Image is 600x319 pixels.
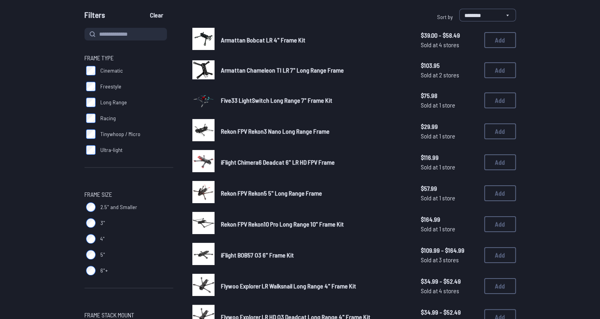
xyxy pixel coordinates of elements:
span: 6"+ [100,267,108,275]
a: image [192,181,215,206]
input: 4" [86,234,96,244]
span: Sold at 2 stores [421,70,478,80]
span: $34.99 - $52.49 [421,277,478,286]
span: Freestyle [100,83,121,90]
span: $116.99 [421,153,478,162]
span: Flywoo Explorer LR Walksnail Long Range 4" Frame Kit [221,282,356,290]
span: Sold at 4 stores [421,286,478,296]
span: $34.99 - $52.49 [421,307,478,317]
input: Ultra-light [86,145,96,155]
a: image [192,88,215,113]
span: Ultra-light [100,146,123,154]
img: image [192,60,215,79]
input: Long Range [86,98,96,107]
img: image [192,28,215,50]
span: 2.5" and Smaller [100,203,137,211]
span: $103.95 [421,61,478,70]
span: iFlight BOB57 O3 6" Frame Kit [221,251,294,259]
input: 2.5" and Smaller [86,202,96,212]
input: Cinematic [86,66,96,75]
span: Armattan Chameleon TI LR 7" Long Range Frame [221,66,344,74]
button: Add [484,123,516,139]
span: $39.00 - $58.49 [421,31,478,40]
span: Sold at 1 store [421,224,478,234]
span: Sold at 4 stores [421,40,478,50]
input: Racing [86,113,96,123]
a: image [192,243,215,267]
span: Tinywhoop / Micro [100,130,140,138]
button: Add [484,185,516,201]
input: Freestyle [86,82,96,91]
span: Sold at 1 store [421,162,478,172]
span: Frame Size [84,190,112,199]
span: Sold at 1 store [421,100,478,110]
a: iFlight Chimera6 Deadcat 6" LR HD FPV Frame [221,158,408,167]
a: Armattan Chameleon TI LR 7" Long Range Frame [221,65,408,75]
img: image [192,85,215,114]
span: $109.99 - $164.99 [421,246,478,255]
img: image [192,181,215,203]
img: image [192,119,215,141]
span: Rekon FPV Rekon10 Pro Long Range 10" Frame Kit [221,220,344,228]
span: iFlight Chimera6 Deadcat 6" LR HD FPV Frame [221,158,335,166]
button: Add [484,216,516,232]
span: $29.99 [421,122,478,131]
span: Frame Type [84,53,114,63]
input: Tinywhoop / Micro [86,129,96,139]
a: iFlight BOB57 O3 6" Frame Kit [221,250,408,260]
button: Add [484,278,516,294]
a: image [192,28,215,52]
a: Five33 LightSwitch Long Range 7" Frame Kit [221,96,408,105]
button: Clear [143,9,170,21]
select: Sort by [459,9,516,21]
input: 3" [86,218,96,228]
input: 6"+ [86,266,96,275]
span: Sold at 3 stores [421,255,478,265]
button: Add [484,62,516,78]
a: image [192,212,215,236]
span: Long Range [100,98,127,106]
input: 5" [86,250,96,259]
a: image [192,150,215,175]
span: Armattan Bobcat LR 4" Frame Kit [221,36,305,44]
a: Flywoo Explorer LR Walksnail Long Range 4" Frame Kit [221,281,408,291]
img: image [192,274,215,296]
span: 5" [100,251,105,259]
a: image [192,119,215,144]
a: Rekon FPV Rekon5 5" Long Range Frame [221,188,408,198]
a: Rekon FPV Rekon3 Nano Long Range Frame [221,127,408,136]
a: Armattan Bobcat LR 4" Frame Kit [221,35,408,45]
span: Racing [100,114,116,122]
button: Add [484,32,516,48]
img: image [192,150,215,172]
span: $164.99 [421,215,478,224]
img: image [192,243,215,265]
button: Add [484,247,516,263]
span: Rekon FPV Rekon5 5" Long Range Frame [221,189,322,197]
span: Cinematic [100,67,123,75]
span: Rekon FPV Rekon3 Nano Long Range Frame [221,127,330,135]
span: Filters [84,9,105,25]
button: Add [484,154,516,170]
span: Sold at 1 store [421,131,478,141]
span: Five33 LightSwitch Long Range 7" Frame Kit [221,96,332,104]
span: 4" [100,235,105,243]
a: Rekon FPV Rekon10 Pro Long Range 10" Frame Kit [221,219,408,229]
img: image [192,212,215,234]
button: Add [484,92,516,108]
span: Sort by [437,13,453,20]
span: $57.99 [421,184,478,193]
a: image [192,274,215,298]
a: image [192,59,215,82]
span: $75.98 [421,91,478,100]
span: Sold at 1 store [421,193,478,203]
span: 3" [100,219,105,227]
